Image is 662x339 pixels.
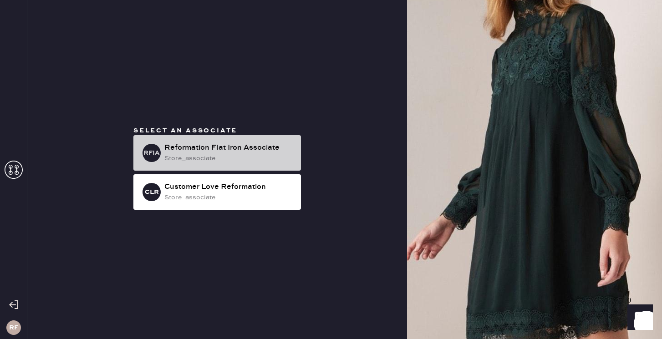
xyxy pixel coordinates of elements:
[619,298,658,337] iframe: Front Chat
[143,150,160,156] h3: RFIA
[145,189,159,195] h3: CLR
[164,153,294,163] div: store_associate
[164,182,294,192] div: Customer Love Reformation
[164,142,294,153] div: Reformation Flat Iron Associate
[164,192,294,202] div: store_associate
[9,324,18,331] h3: RF
[133,126,237,135] span: Select an associate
